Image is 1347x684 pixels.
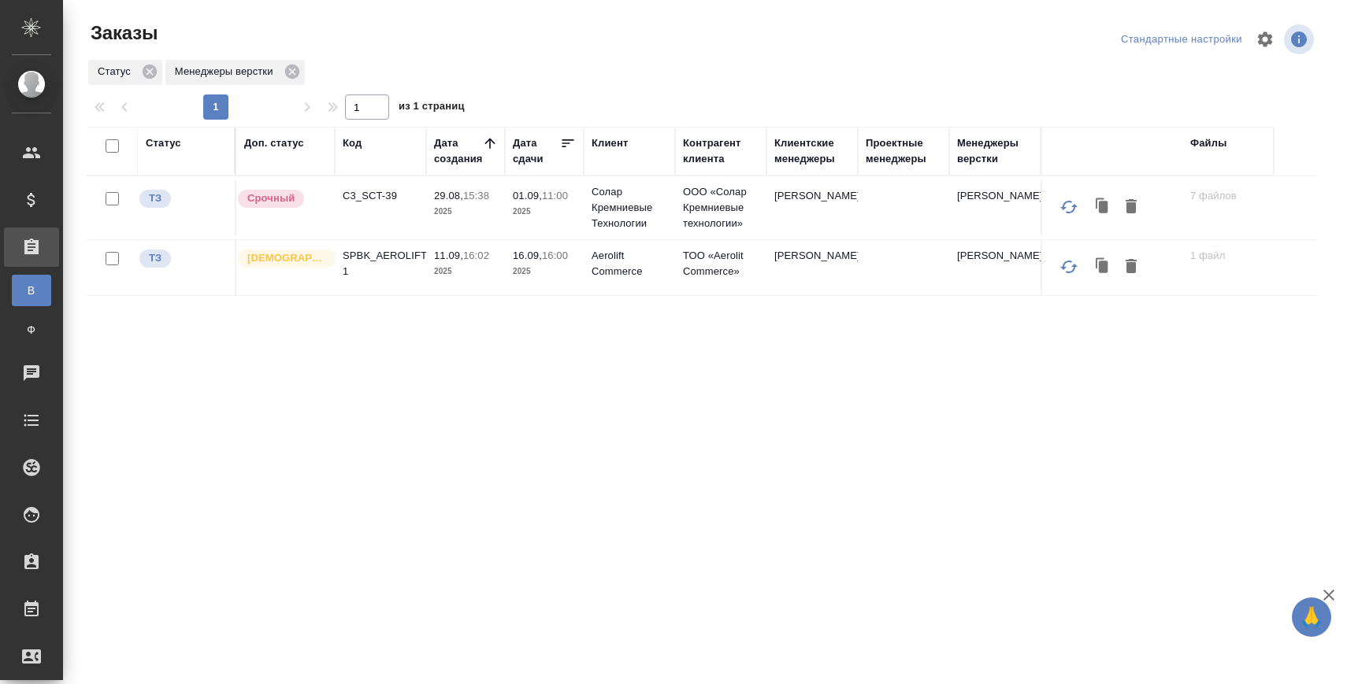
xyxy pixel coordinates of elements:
[957,135,1033,167] div: Менеджеры верстки
[247,190,295,206] p: Срочный
[88,60,162,85] div: Статус
[343,188,418,204] p: C3_SCT-39
[98,64,136,79] p: Статус
[1118,252,1145,282] button: Удалить
[244,135,304,151] div: Доп. статус
[12,275,51,306] a: В
[774,135,850,167] div: Клиентские менеджеры
[343,248,418,279] p: SPBK_AEROLIFT-1
[957,188,1033,204] p: [PERSON_NAME]
[463,250,489,261] p: 16:02
[513,204,576,220] p: 2025
[1117,28,1246,52] div: split button
[87,20,158,46] span: Заказы
[766,240,858,295] td: [PERSON_NAME]
[1284,24,1317,54] span: Посмотреть информацию
[1118,192,1145,222] button: Удалить
[683,135,759,167] div: Контрагент клиента
[592,248,667,279] p: Aerolift Commerce
[683,184,759,231] p: ООО «Солар Кремниевые технологии»
[149,190,161,206] p: ТЗ
[236,248,327,269] div: Выставляется автоматически для первых 3 заказов нового контактного лица. Особое внимание
[1088,252,1118,282] button: Клонировать
[957,248,1033,264] p: [PERSON_NAME]
[12,314,51,346] a: Ф
[1050,188,1088,226] button: Обновить
[513,264,576,279] p: 2025
[146,135,181,151] div: Статус
[683,248,759,279] p: ТОО «Aerolit Commerce»
[236,188,327,209] div: Выставляется автоматически, если на указанный объем услуг необходимо больше времени в стандартном...
[343,135,362,151] div: Код
[1088,192,1118,222] button: Клонировать
[1190,248,1266,264] p: 1 файл
[434,190,463,202] p: 29.08,
[1292,597,1331,637] button: 🙏
[866,135,941,167] div: Проектные менеджеры
[138,248,227,269] div: Выставляет КМ при отправке заказа на расчет верстке (для тикета) или для уточнения сроков на прои...
[1190,188,1266,204] p: 7 файлов
[138,188,227,209] div: Выставляет КМ при отправке заказа на расчет верстке (для тикета) или для уточнения сроков на прои...
[542,190,568,202] p: 11:00
[247,250,326,266] p: [DEMOGRAPHIC_DATA]
[463,190,489,202] p: 15:38
[1050,248,1088,286] button: Обновить
[513,135,560,167] div: Дата сдачи
[434,264,497,279] p: 2025
[592,184,667,231] p: Солар Кремниевые Технологии
[766,180,858,235] td: [PERSON_NAME]
[20,322,43,338] span: Ф
[20,283,43,298] span: В
[149,250,161,266] p: ТЗ
[434,135,482,167] div: Дата создания
[513,190,542,202] p: 01.09,
[175,64,279,79] p: Менеджеры верстки
[165,60,305,85] div: Менеджеры верстки
[513,250,542,261] p: 16.09,
[1190,135,1226,151] div: Файлы
[1298,601,1325,634] span: 🙏
[399,97,465,120] span: из 1 страниц
[434,204,497,220] p: 2025
[592,135,628,151] div: Клиент
[434,250,463,261] p: 11.09,
[542,250,568,261] p: 16:00
[1246,20,1284,58] span: Настроить таблицу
